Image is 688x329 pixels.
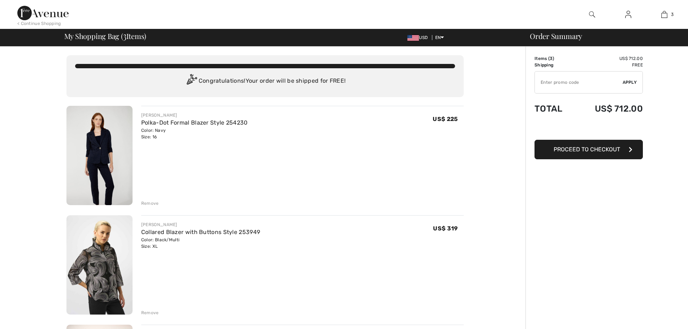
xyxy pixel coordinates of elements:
span: 3 [550,56,553,61]
div: Congratulations! Your order will be shipped for FREE! [75,74,455,88]
div: Remove [141,309,159,316]
a: Sign In [619,10,637,19]
span: 3 [671,11,674,18]
img: Collared Blazer with Buttons Style 253949 [66,215,133,315]
a: 3 [646,10,682,19]
img: My Info [625,10,631,19]
span: EN [435,35,444,40]
span: My Shopping Bag ( Items) [64,33,147,40]
img: My Bag [661,10,667,19]
div: Order Summary [521,33,684,40]
div: [PERSON_NAME] [141,221,260,228]
div: Color: Black/Multi Size: XL [141,237,260,250]
span: USD [407,35,430,40]
a: Collared Blazer with Buttons Style 253949 [141,229,260,235]
td: US$ 712.00 [574,55,643,62]
div: Remove [141,200,159,207]
span: US$ 225 [433,116,458,122]
td: Total [535,96,574,121]
span: Proceed to Checkout [554,146,620,153]
img: search the website [589,10,595,19]
td: US$ 712.00 [574,96,643,121]
div: Color: Navy Size: 16 [141,127,248,140]
span: US$ 319 [433,225,458,232]
button: Proceed to Checkout [535,140,643,159]
img: 1ère Avenue [17,6,69,20]
div: < Continue Shopping [17,20,61,27]
span: 3 [123,31,126,40]
a: Polka-Dot Formal Blazer Style 254230 [141,119,248,126]
img: Polka-Dot Formal Blazer Style 254230 [66,106,133,205]
td: Free [574,62,643,68]
div: [PERSON_NAME] [141,112,248,118]
td: Shipping [535,62,574,68]
input: Promo code [535,72,623,93]
span: Apply [623,79,637,86]
img: Congratulation2.svg [184,74,199,88]
td: Items ( ) [535,55,574,62]
img: US Dollar [407,35,419,41]
iframe: PayPal [535,121,643,137]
